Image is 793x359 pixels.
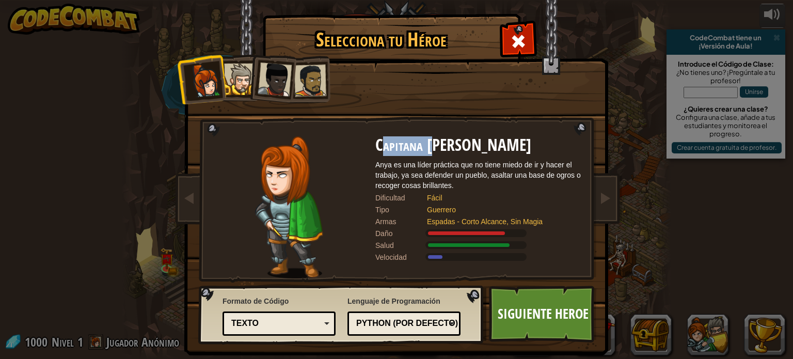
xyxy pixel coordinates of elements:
[489,286,597,342] a: Siguiente Heroe
[198,286,486,345] img: language-selector-background.png
[427,205,572,215] div: Guerrero
[231,318,321,330] div: Texto
[246,52,297,103] li: Dama Ida Corazón Justo
[375,205,427,215] div: Tipo
[375,160,582,191] div: Anya es una líder práctica que no tiene miedo de ir y hacer el trabajo, ya sea defender un pueblo...
[375,136,582,154] h2: Capitana [PERSON_NAME]
[347,296,461,306] span: Lenguaje de Programación
[427,216,572,227] div: Espadas - Corto Alcance, Sin Magia
[375,193,427,203] div: Dificultad
[375,216,427,227] div: Armas
[356,318,446,330] div: Python (Por defecto)
[213,54,260,101] li: Señor Tharin Puñotrueno
[427,193,572,203] div: Fácil
[375,252,582,262] div: Se mueve a 6 metros por segundo.
[176,54,227,104] li: Capitana Anya Weston
[255,136,323,278] img: captain-pose.png
[375,252,427,262] div: Velocidad
[375,240,582,251] div: Ganancias 140% of listed Guerrero salud de armadura.
[223,296,336,306] span: Formato de Código
[375,228,582,239] div: Ofertas 120% of listed Guerrero weapon damage.
[265,29,497,51] h1: Selecciona tu Héroe
[375,240,427,251] div: Salud
[375,228,427,239] div: Daño
[283,55,330,103] li: Alejandro El Duelista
